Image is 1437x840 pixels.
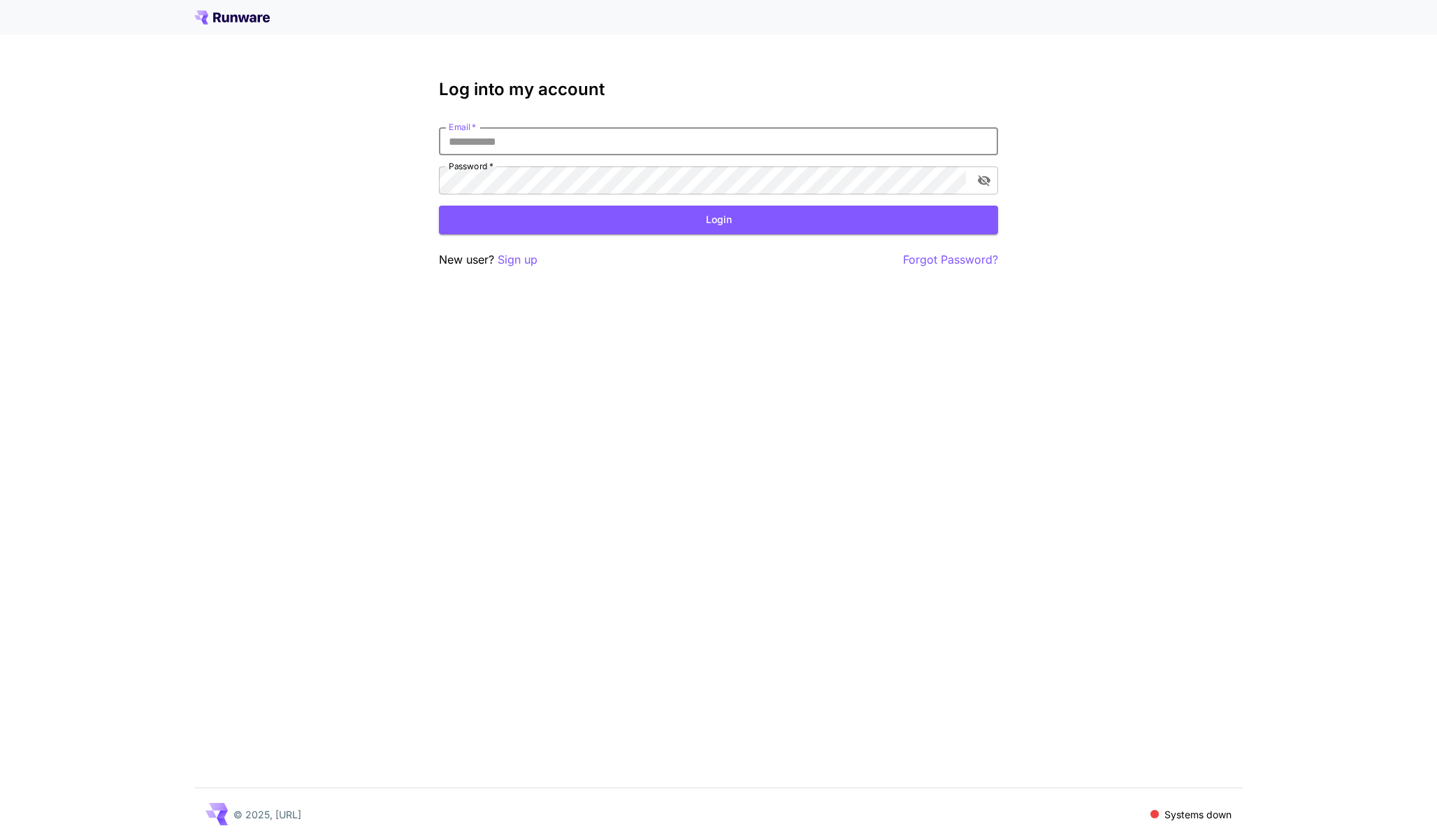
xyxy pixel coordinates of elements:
[903,251,998,269] button: Forgot Password?
[439,251,537,269] p: New user?
[1164,807,1232,822] p: Systems down
[972,168,997,193] button: toggle password visibility
[233,807,301,822] p: © 2025, [URL]
[439,80,998,99] h3: Log into my account
[449,160,493,172] label: Password
[449,121,476,133] label: Email
[439,206,998,234] button: Login
[498,251,537,269] button: Sign up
